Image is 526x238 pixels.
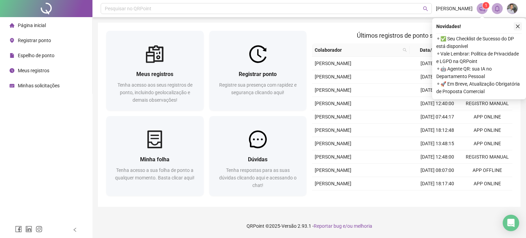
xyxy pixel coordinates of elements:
[412,84,462,97] td: [DATE] 14:43:44
[462,177,512,190] td: APP ONLINE
[462,137,512,150] td: APP ONLINE
[412,97,462,110] td: [DATE] 12:40:00
[485,3,487,8] span: 1
[92,214,526,238] footer: QRPoint © 2025 - 2.93.1 -
[239,71,277,77] span: Registrar ponto
[15,226,22,233] span: facebook
[479,5,485,12] span: notification
[315,141,351,146] span: [PERSON_NAME]
[412,137,462,150] td: [DATE] 13:48:15
[315,167,351,173] span: [PERSON_NAME]
[483,2,489,9] sup: 1
[515,24,520,29] span: close
[401,45,408,55] span: search
[412,70,462,84] td: [DATE] 16:56:27
[462,124,512,137] td: APP ONLINE
[18,83,60,88] span: Minhas solicitações
[115,167,195,180] span: Tenha acesso a sua folha de ponto a qualquer momento. Basta clicar aqui!
[10,53,14,58] span: file
[462,164,512,177] td: APP OFFLINE
[315,61,351,66] span: [PERSON_NAME]
[25,226,32,233] span: linkedin
[18,23,46,28] span: Página inicial
[18,68,49,73] span: Meus registros
[315,74,351,79] span: [PERSON_NAME]
[357,32,467,39] span: Últimos registros de ponto sincronizados
[219,167,297,188] span: Tenha respostas para as suas dúvidas clicando aqui e acessando o chat!
[315,46,400,54] span: Colaborador
[462,150,512,164] td: REGISTRO MANUAL
[462,190,512,204] td: APP ONLINE
[117,82,192,103] span: Tenha acesso aos seus registros de ponto, incluindo geolocalização e demais observações!
[436,5,473,12] span: [PERSON_NAME]
[209,31,307,111] a: Registrar pontoRegistre sua presença com rapidez e segurança clicando aqui!
[494,5,500,12] span: bell
[436,35,522,50] span: ⚬ ✅ Seu Checklist de Sucesso do DP está disponível
[412,164,462,177] td: [DATE] 08:07:00
[507,3,517,14] img: 32014
[462,110,512,124] td: APP ONLINE
[315,114,351,120] span: [PERSON_NAME]
[10,83,14,88] span: schedule
[106,116,204,196] a: Minha folhaTenha acesso a sua folha de ponto a qualquer momento. Basta clicar aqui!
[73,227,77,232] span: left
[315,87,351,93] span: [PERSON_NAME]
[219,82,297,95] span: Registre sua presença com rapidez e segurança clicando aqui!
[315,101,351,106] span: [PERSON_NAME]
[412,110,462,124] td: [DATE] 07:44:17
[10,68,14,73] span: clock-circle
[314,223,372,229] span: Reportar bug e/ou melhoria
[10,23,14,28] span: home
[412,124,462,137] td: [DATE] 18:12:48
[412,190,462,204] td: [DATE] 14:03:50
[412,46,450,54] span: Data/Hora
[503,215,519,231] div: Open Intercom Messenger
[209,116,307,196] a: DúvidasTenha respostas para as suas dúvidas clicando aqui e acessando o chat!
[423,6,428,11] span: search
[436,65,522,80] span: ⚬ 🤖 Agente QR: sua IA no Departamento Pessoal
[315,154,351,160] span: [PERSON_NAME]
[106,31,204,111] a: Meus registrosTenha acesso aos seus registros de ponto, incluindo geolocalização e demais observa...
[10,38,14,43] span: environment
[281,223,297,229] span: Versão
[410,43,458,57] th: Data/Hora
[248,156,267,163] span: Dúvidas
[315,181,351,186] span: [PERSON_NAME]
[412,150,462,164] td: [DATE] 12:48:00
[140,156,170,163] span: Minha folha
[18,53,54,58] span: Espelho de ponto
[412,177,462,190] td: [DATE] 18:17:40
[436,50,522,65] span: ⚬ Vale Lembrar: Política de Privacidade e LGPD na QRPoint
[412,57,462,70] td: [DATE] 07:49:12
[462,97,512,110] td: REGISTRO MANUAL
[436,23,461,30] span: Novidades !
[315,127,351,133] span: [PERSON_NAME]
[403,48,407,52] span: search
[18,38,51,43] span: Registrar ponto
[436,80,522,95] span: ⚬ 🚀 Em Breve, Atualização Obrigatória de Proposta Comercial
[136,71,173,77] span: Meus registros
[36,226,42,233] span: instagram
